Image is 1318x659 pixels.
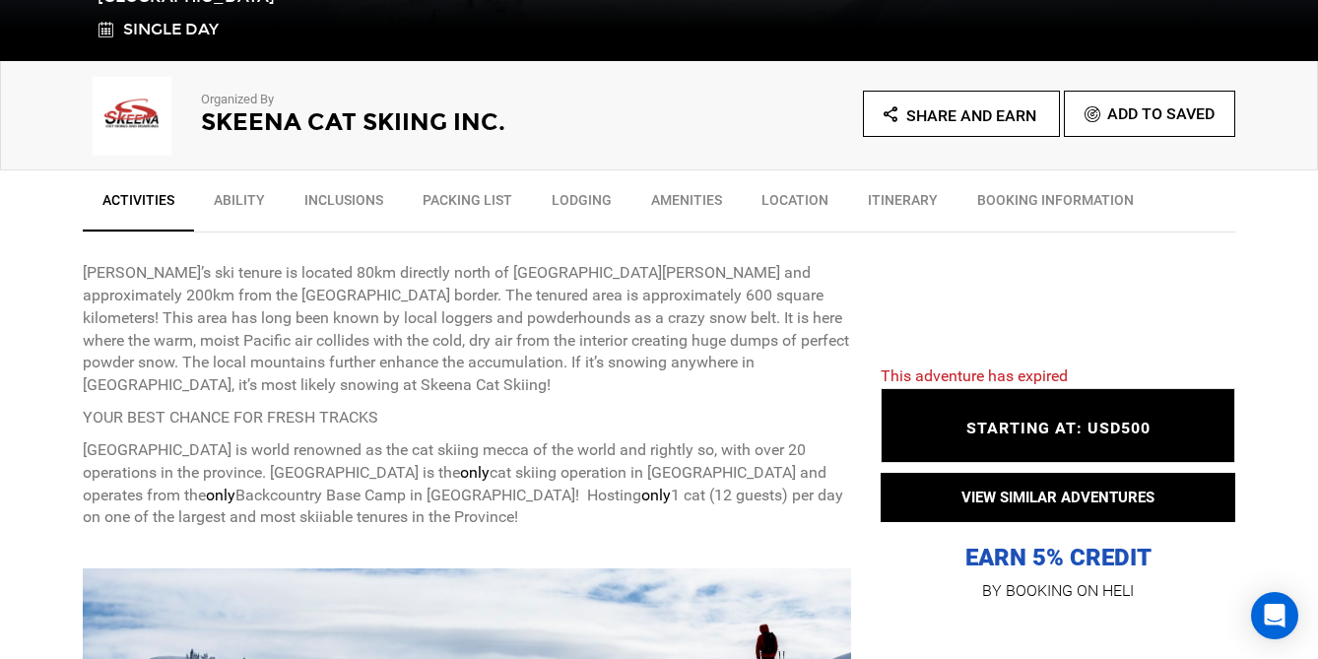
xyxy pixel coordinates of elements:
[881,473,1235,522] button: VIEW SIMILAR ADVENTURES
[966,419,1151,437] span: STARTING AT: USD500
[123,20,219,38] span: Single Day
[532,180,631,230] a: Lodging
[83,439,851,529] p: [GEOGRAPHIC_DATA] is world renowned as the cat skiing mecca of the world and rightly so, with ove...
[1107,104,1215,123] span: Add To Saved
[881,577,1235,605] p: BY BOOKING ON HELI
[641,486,671,504] strong: only
[83,180,194,231] a: Activities
[83,262,851,397] p: [PERSON_NAME]’s ski tenure is located 80km directly north of [GEOGRAPHIC_DATA][PERSON_NAME] and a...
[403,180,532,230] a: Packing List
[201,91,605,109] p: Organized By
[848,180,957,230] a: Itinerary
[1251,592,1298,639] div: Open Intercom Messenger
[201,109,605,135] h2: Skeena Cat Skiing Inc.
[742,180,848,230] a: Location
[285,180,403,230] a: Inclusions
[83,77,181,156] img: img_f63f189c3556185939f40ae13d6fd395.png
[460,463,490,482] strong: only
[631,180,742,230] a: Amenities
[881,366,1068,385] span: This adventure has expired
[906,106,1036,125] span: Share and Earn
[206,486,235,504] strong: only
[83,407,851,429] p: YOUR BEST CHANCE FOR FRESH TRACKS
[194,180,285,230] a: Ability
[957,180,1153,230] a: BOOKING INFORMATION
